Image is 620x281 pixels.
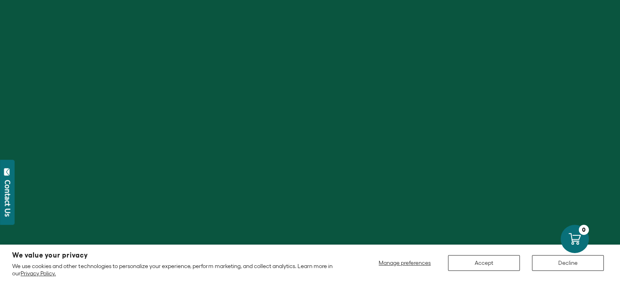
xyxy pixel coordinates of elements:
div: Contact Us [4,180,12,217]
h2: We value your privacy [12,252,344,259]
button: Decline [532,255,604,271]
a: Privacy Policy. [21,270,56,277]
p: We use cookies and other technologies to personalize your experience, perform marketing, and coll... [12,262,344,277]
button: Accept [448,255,520,271]
span: Manage preferences [379,260,431,266]
button: Manage preferences [374,255,436,271]
div: 0 [579,225,589,235]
